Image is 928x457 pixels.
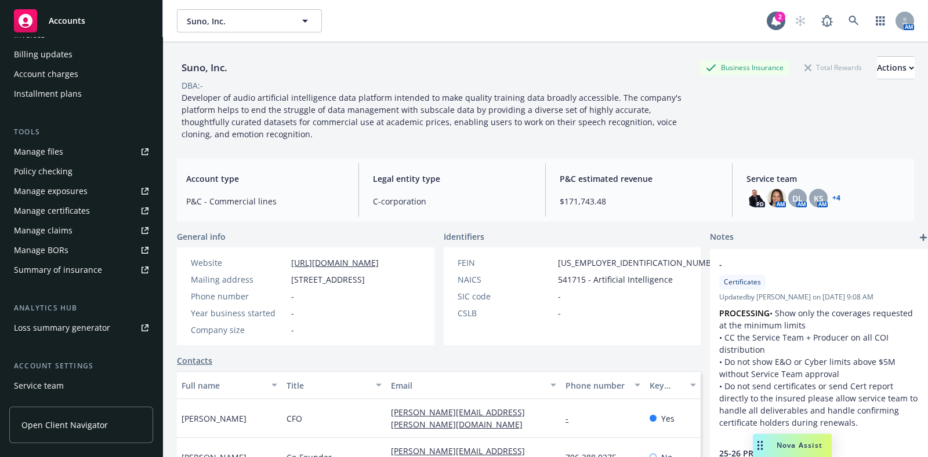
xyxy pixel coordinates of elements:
button: Full name [177,371,282,399]
div: Mailing address [191,273,287,286]
a: Switch app [869,9,892,32]
span: Accounts [49,16,85,25]
div: 2 [775,12,785,22]
span: Notes [710,231,734,244]
div: Policy checking [14,162,72,181]
div: Full name [182,379,264,392]
span: Identifiers [444,231,484,243]
div: Loss summary generator [14,319,110,337]
span: [US_EMPLOYER_IDENTIFICATION_NUMBER] [558,257,724,269]
a: Search [842,9,865,32]
span: - [558,290,561,302]
a: Summary of insurance [9,261,153,279]
span: - [719,258,891,270]
div: Tools [9,126,153,138]
div: Title [287,379,369,392]
div: Account settings [9,360,153,372]
span: Suno, Inc. [187,15,287,27]
div: Business Insurance [700,60,789,75]
div: Analytics hub [9,302,153,314]
span: CFO [287,412,302,425]
div: Manage BORs [14,241,68,259]
span: - [291,307,294,319]
div: Actions [877,57,914,79]
div: Phone number [565,379,627,392]
div: CSLB [458,307,553,319]
a: Policy checking [9,162,153,181]
div: Suno, Inc. [177,60,232,75]
a: Manage files [9,142,153,161]
span: Service team [746,173,905,185]
div: Key contact [650,379,683,392]
span: - [558,307,561,319]
span: - [291,290,294,302]
a: Loss summary generator [9,319,153,337]
button: Phone number [561,371,644,399]
a: Service team [9,376,153,395]
a: Account charges [9,65,153,83]
a: Start snowing [789,9,812,32]
div: FEIN [458,257,553,269]
span: DL [792,192,803,204]
div: Billing updates [14,45,72,64]
a: [PERSON_NAME][EMAIL_ADDRESS][PERSON_NAME][DOMAIN_NAME] [391,407,532,430]
span: C-corporation [373,195,531,207]
a: Contacts [177,354,212,367]
span: General info [177,231,226,243]
span: Account type [186,173,345,185]
button: Title [282,371,387,399]
button: Suno, Inc. [177,9,322,32]
a: Report a Bug [815,9,839,32]
span: Nova Assist [777,440,822,450]
span: 541715 - Artificial Intelligence [558,273,673,286]
div: Installment plans [14,85,82,103]
div: Email [391,379,543,392]
span: [PERSON_NAME] [182,412,246,425]
span: Open Client Navigator [21,419,108,431]
div: Company size [191,324,287,336]
div: Year business started [191,307,287,319]
a: Manage certificates [9,202,153,220]
span: Yes [661,412,675,425]
p: • Show only the coverages requested at the minimum limits • CC the Service Team + Producer on all... [719,307,921,429]
a: [URL][DOMAIN_NAME] [291,257,379,268]
span: KS [814,192,824,204]
button: Actions [877,56,914,79]
button: Email [386,371,561,399]
a: +4 [832,195,840,202]
div: Manage files [14,142,63,161]
img: photo [746,189,765,207]
a: Manage BORs [9,241,153,259]
div: Sales relationships [14,396,88,415]
a: Installment plans [9,85,153,103]
div: Manage claims [14,221,72,240]
div: DBA: - [182,79,203,92]
button: Key contact [645,371,701,399]
a: Billing updates [9,45,153,64]
span: Certificates [724,277,761,287]
div: SIC code [458,290,553,302]
div: Phone number [191,290,287,302]
span: Developer of audio artificial intelligence data platform intended to make quality training data b... [182,92,684,140]
a: Accounts [9,5,153,37]
span: $171,743.48 [560,195,718,207]
div: Total Rewards [799,60,868,75]
span: [STREET_ADDRESS] [291,273,365,286]
span: Updated by [PERSON_NAME] on [DATE] 9:08 AM [719,292,921,302]
span: Legal entity type [373,173,531,185]
div: Account charges [14,65,78,83]
a: Manage exposures [9,182,153,200]
a: - [565,413,578,424]
a: Manage claims [9,221,153,240]
div: Website [191,257,287,269]
div: Summary of insurance [14,261,102,279]
strong: PROCESSING [719,308,770,319]
span: P&C - Commercial lines [186,195,345,207]
div: Service team [14,376,64,395]
div: NAICS [458,273,553,286]
img: photo [767,189,786,207]
span: P&C estimated revenue [560,173,718,185]
a: Sales relationships [9,396,153,415]
span: - [291,324,294,336]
